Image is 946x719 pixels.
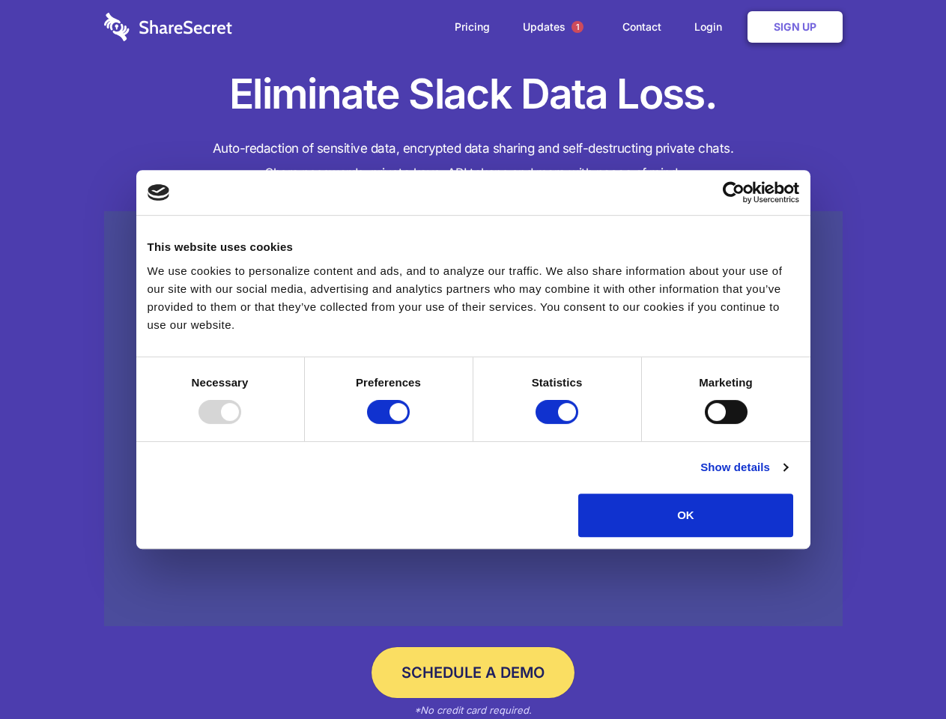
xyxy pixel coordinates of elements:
a: Schedule a Demo [372,647,574,698]
div: This website uses cookies [148,238,799,256]
a: Contact [607,4,676,50]
a: Show details [700,458,787,476]
img: logo [148,184,170,201]
strong: Necessary [192,376,249,389]
a: Usercentrics Cookiebot - opens in a new window [668,181,799,204]
h4: Auto-redaction of sensitive data, encrypted data sharing and self-destructing private chats. Shar... [104,136,843,186]
strong: Preferences [356,376,421,389]
a: Pricing [440,4,505,50]
h1: Eliminate Slack Data Loss. [104,67,843,121]
a: Wistia video thumbnail [104,211,843,627]
a: Sign Up [748,11,843,43]
strong: Marketing [699,376,753,389]
button: OK [578,494,793,537]
span: 1 [571,21,583,33]
a: Login [679,4,745,50]
div: We use cookies to personalize content and ads, and to analyze our traffic. We also share informat... [148,262,799,334]
img: logo-wordmark-white-trans-d4663122ce5f474addd5e946df7df03e33cb6a1c49d2221995e7729f52c070b2.svg [104,13,232,41]
strong: Statistics [532,376,583,389]
em: *No credit card required. [414,704,532,716]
